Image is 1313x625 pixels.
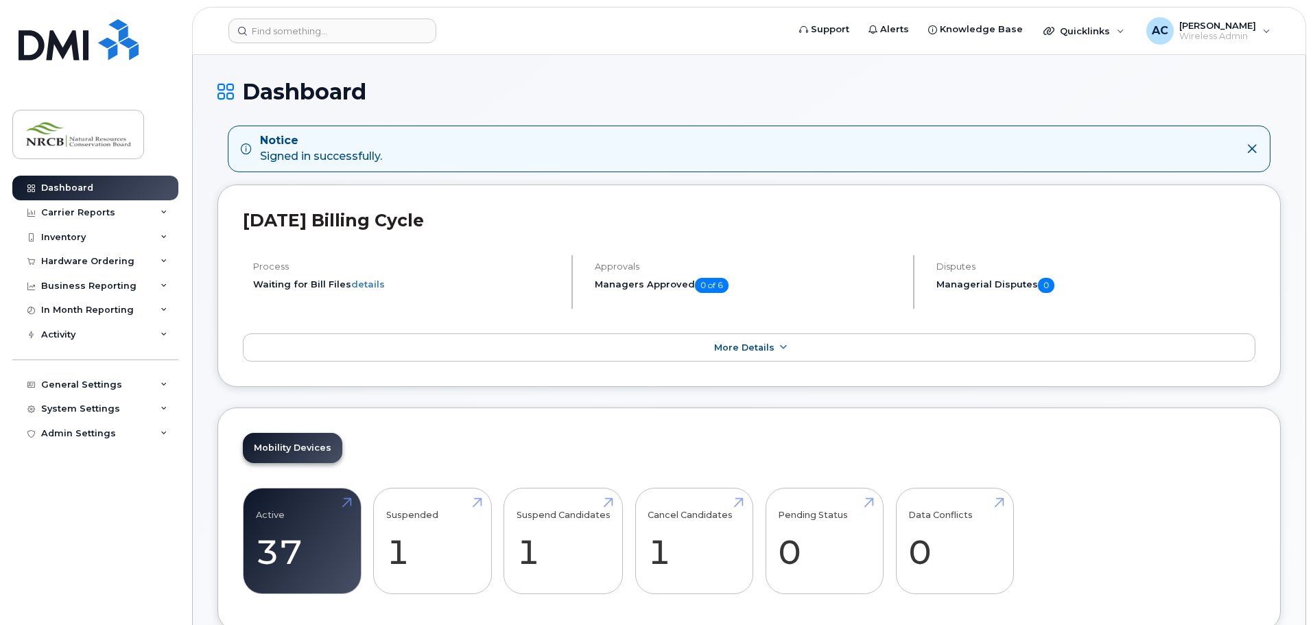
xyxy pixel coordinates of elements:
[260,133,382,165] div: Signed in successfully.
[1038,278,1054,293] span: 0
[517,496,611,587] a: Suspend Candidates 1
[695,278,729,293] span: 0 of 6
[648,496,740,587] a: Cancel Candidates 1
[936,278,1255,293] h5: Managerial Disputes
[351,279,385,290] a: details
[243,210,1255,231] h2: [DATE] Billing Cycle
[243,433,342,463] a: Mobility Devices
[386,496,479,587] a: Suspended 1
[595,261,901,272] h4: Approvals
[595,278,901,293] h5: Managers Approved
[778,496,871,587] a: Pending Status 0
[260,133,382,149] strong: Notice
[253,278,560,291] li: Waiting for Bill Files
[256,496,348,587] a: Active 37
[714,342,774,353] span: More Details
[908,496,1001,587] a: Data Conflicts 0
[253,261,560,272] h4: Process
[217,80,1281,104] h1: Dashboard
[936,261,1255,272] h4: Disputes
